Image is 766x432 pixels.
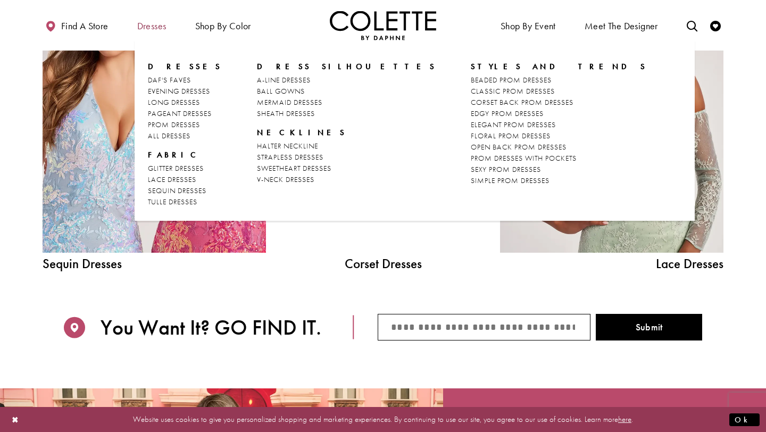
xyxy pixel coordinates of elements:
span: NECKLINES [257,127,346,138]
a: PROM DRESSES WITH POCKETS [471,153,647,164]
span: Dresses [148,61,222,72]
a: SEQUIN DRESSES [148,185,222,196]
button: Submit Dialog [729,413,760,426]
a: here [618,414,631,425]
span: Find a store [61,21,109,31]
a: LONG DRESSES [148,97,222,108]
a: Find a store [43,11,111,40]
a: ELEGANT PROM DRESSES [471,119,647,130]
a: FLORAL PROM DRESSES [471,130,647,142]
span: OPEN BACK PROM DRESSES [471,142,567,152]
a: SWEETHEART DRESSES [257,163,436,174]
a: MERMAID DRESSES [257,97,436,108]
a: SHEATH DRESSES [257,108,436,119]
a: LACE DRESSES [148,174,222,185]
button: Submit [596,314,702,340]
span: CLASSIC PROM DRESSES [471,86,555,96]
a: SEXY PROM DRESSES [471,164,647,175]
a: PAGEANT DRESSES [148,108,222,119]
span: HALTER NECKLINE [257,141,318,151]
span: TULLE DRESSES [148,197,197,206]
a: GLITTER DRESSES [148,163,222,174]
a: Visit Home Page [330,11,436,40]
span: Dresses [135,11,169,40]
span: CORSET BACK PROM DRESSES [471,97,573,107]
a: HALTER NECKLINE [257,140,436,152]
span: SWEETHEART DRESSES [257,163,331,173]
span: A-LINE DRESSES [257,75,311,85]
a: A-LINE DRESSES [257,74,436,86]
a: DAF'S FAVES [148,74,222,86]
p: Website uses cookies to give you personalized shopping and marketing experiences. By continuing t... [77,412,689,427]
span: EDGY PROM DRESSES [471,109,544,118]
a: STRAPLESS DRESSES [257,152,436,163]
span: FABRIC [148,149,201,160]
span: Shop by color [195,21,251,31]
span: ELEGANT PROM DRESSES [471,120,556,129]
span: GLITTER DRESSES [148,163,204,173]
a: OPEN BACK PROM DRESSES [471,142,647,153]
span: SIMPLE PROM DRESSES [471,176,549,185]
a: EVENING DRESSES [148,86,222,97]
span: SHEATH DRESSES [257,109,315,118]
a: CORSET BACK PROM DRESSES [471,97,647,108]
span: Dresses [137,21,166,31]
span: PROM DRESSES WITH POCKETS [471,153,577,163]
span: Meet the designer [585,21,658,31]
span: LONG DRESSES [148,97,200,107]
a: EDGY PROM DRESSES [471,108,647,119]
span: LACE DRESSES [148,175,196,184]
span: ALL DRESSES [148,131,190,140]
span: V-NECK DRESSES [257,175,314,184]
a: ALL DRESSES [148,130,222,142]
a: V-NECK DRESSES [257,174,436,185]
span: You Want It? GO FIND IT. [101,315,321,340]
a: Toggle search [684,11,700,40]
span: FABRIC [148,149,222,160]
span: Lace Dresses [500,257,723,270]
span: Shop By Event [501,21,556,31]
a: Meet the designer [582,11,661,40]
a: Check Wishlist [707,11,723,40]
span: SEXY PROM DRESSES [471,164,541,174]
img: Colette by Daphne [330,11,436,40]
span: Sequin Dresses [43,257,266,270]
input: City/State/ZIP code [378,314,590,340]
a: BALL GOWNS [257,86,436,97]
span: EVENING DRESSES [148,86,210,96]
a: CLASSIC PROM DRESSES [471,86,647,97]
span: PROM DRESSES [148,120,200,129]
span: FLORAL PROM DRESSES [471,131,551,140]
span: PAGEANT DRESSES [148,109,212,118]
form: Store Finder Form [353,314,723,340]
a: Corset Dresses [303,257,463,270]
span: BEADED PROM DRESSES [471,75,552,85]
span: STRAPLESS DRESSES [257,152,323,162]
a: SIMPLE PROM DRESSES [471,175,647,186]
span: DRESS SILHOUETTES [257,61,436,72]
span: STYLES AND TRENDS [471,61,647,72]
span: BALL GOWNS [257,86,305,96]
span: Shop By Event [498,11,559,40]
span: SEQUIN DRESSES [148,186,206,195]
a: TULLE DRESSES [148,196,222,207]
span: DAF'S FAVES [148,75,191,85]
span: MERMAID DRESSES [257,97,322,107]
span: NECKLINES [257,127,436,138]
span: Shop by color [193,11,254,40]
a: BEADED PROM DRESSES [471,74,647,86]
a: PROM DRESSES [148,119,222,130]
button: Close Dialog [6,410,24,429]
